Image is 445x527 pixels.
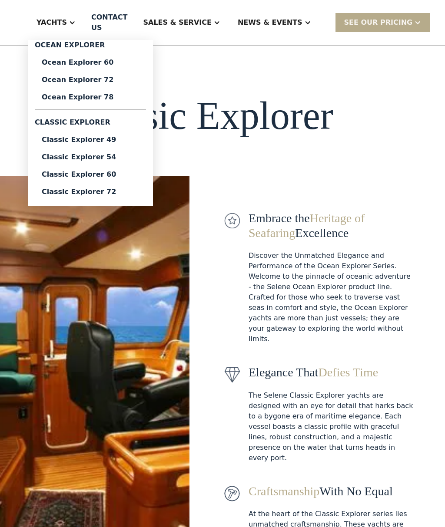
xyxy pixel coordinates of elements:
div: Contact US [91,12,127,33]
a: Classic Explorer 49 [35,131,146,148]
div: Sales & Service [134,5,229,40]
a: Classic Explorer 54 [35,148,146,166]
div: Classic Explorer 49 [42,136,139,143]
a: Ocean Explorer 72 [35,71,146,89]
img: icon [224,367,240,382]
a: Classic Explorer 60 [35,166,146,183]
div: Ocean Explorer 72 [42,76,139,83]
img: icon [224,213,240,228]
div: Yachts [28,5,84,40]
div: Embrace the Excellence [249,211,414,240]
div: Classic Explorer [35,114,146,131]
div: Classic Explorer 72 [42,188,139,195]
div: Classic Explorer 60 [42,171,139,178]
div: Classic Explorer 54 [42,154,139,161]
div: Ocean Explorer 60 [42,59,139,66]
span: Craftsmanship [249,484,319,498]
div: SEE Our Pricing [344,17,413,28]
div: Discover the Unmatched Elegance and Performance of the Ocean Explorer Series. Welcome to the pinn... [249,250,414,344]
div: Elegance That [249,365,414,380]
div: Sales & Service [143,17,211,28]
div: Ocean Explorer [35,40,146,54]
div: News & EVENTS [238,17,302,28]
a: Classic Explorer 72 [35,183,146,201]
a: Ocean Explorer 78 [35,89,146,106]
h1: Classic Explorer [73,94,333,137]
div: News & EVENTS [229,5,320,40]
div: The Selene Classic Explorer yachts are designed with an eye for detail that harks back to a bygon... [249,390,414,463]
div: SEE Our Pricing [335,13,430,32]
div: Yachts [37,17,67,28]
span: Defies Time [318,366,378,379]
div: With No Equal [249,484,414,499]
nav: Yachts [28,40,153,206]
span: Heritage of Seafaring [249,211,365,240]
div: Ocean Explorer 78 [42,94,139,101]
a: Ocean Explorer 60 [35,54,146,71]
